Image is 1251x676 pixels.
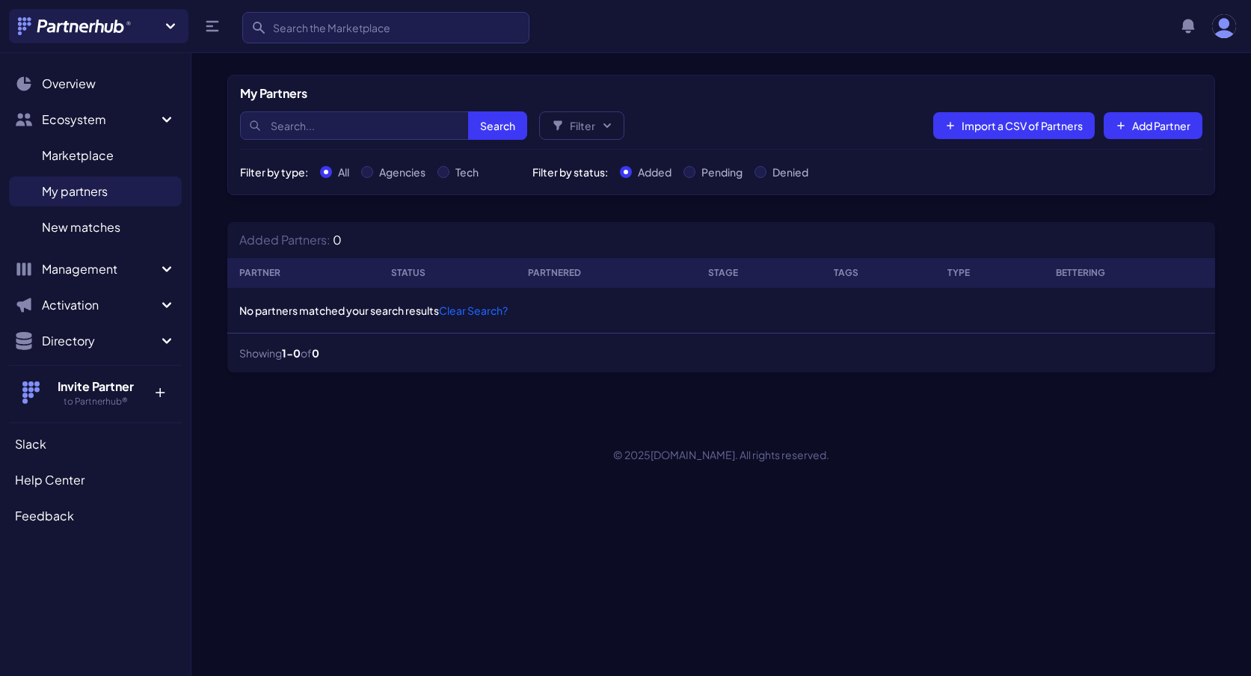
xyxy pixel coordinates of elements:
th: Bettering [1044,258,1215,288]
button: Management [9,254,182,284]
a: Clear Search? [439,304,508,317]
span: Feedback [15,507,74,525]
span: Management [42,260,158,278]
button: Search [468,111,527,140]
th: Stage [696,258,822,288]
input: Search... [240,111,527,140]
label: Denied [772,165,808,179]
span: Marketplace [42,147,114,165]
th: Tags [822,258,935,288]
span: My partners [42,182,108,200]
a: Import a CSV of Partners [933,112,1095,139]
span: Help Center [15,471,84,489]
span: Directory [42,332,158,350]
h4: Invite Partner [47,378,144,396]
th: Status [379,258,515,288]
th: No partners matched your search results [227,288,1215,334]
img: Partnerhub® Logo [18,17,132,35]
input: Search the Marketplace [242,12,529,43]
label: Pending [701,165,743,179]
button: Add Partner [1104,112,1202,139]
a: My partners [9,176,182,206]
button: Invite Partner to Partnerhub® + [9,365,182,420]
button: Ecosystem [9,105,182,135]
button: Activation [9,290,182,320]
span: 1-0 [282,346,301,360]
p: © 2025 . All rights reserved. [191,447,1251,462]
span: 0 [333,232,342,248]
span: 0 [312,346,319,360]
a: [DOMAIN_NAME] [651,448,735,461]
th: Partnered [516,258,696,288]
button: Directory [9,326,182,356]
span: Added Partners: [239,232,331,248]
a: Feedback [9,501,182,531]
th: Partner [227,258,379,288]
h5: My Partners [240,84,307,102]
img: user photo [1212,14,1236,38]
label: All [338,165,349,179]
span: Slack [15,435,46,453]
span: Activation [42,296,158,314]
th: Type [935,258,1044,288]
div: Filter by status: [532,165,608,179]
span: Overview [42,75,96,93]
p: + [144,378,176,402]
nav: Table navigation [227,334,1215,372]
a: Slack [9,429,182,459]
div: Filter by type: [240,165,308,179]
a: Marketplace [9,141,182,170]
h5: to Partnerhub® [47,396,144,408]
span: New matches [42,218,120,236]
button: Filter [539,111,624,140]
label: Added [638,165,671,179]
a: Overview [9,69,182,99]
label: Agencies [379,165,425,179]
span: Ecosystem [42,111,158,129]
label: Tech [455,165,479,179]
span: Showing of [239,345,319,360]
a: New matches [9,212,182,242]
a: Help Center [9,465,182,495]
